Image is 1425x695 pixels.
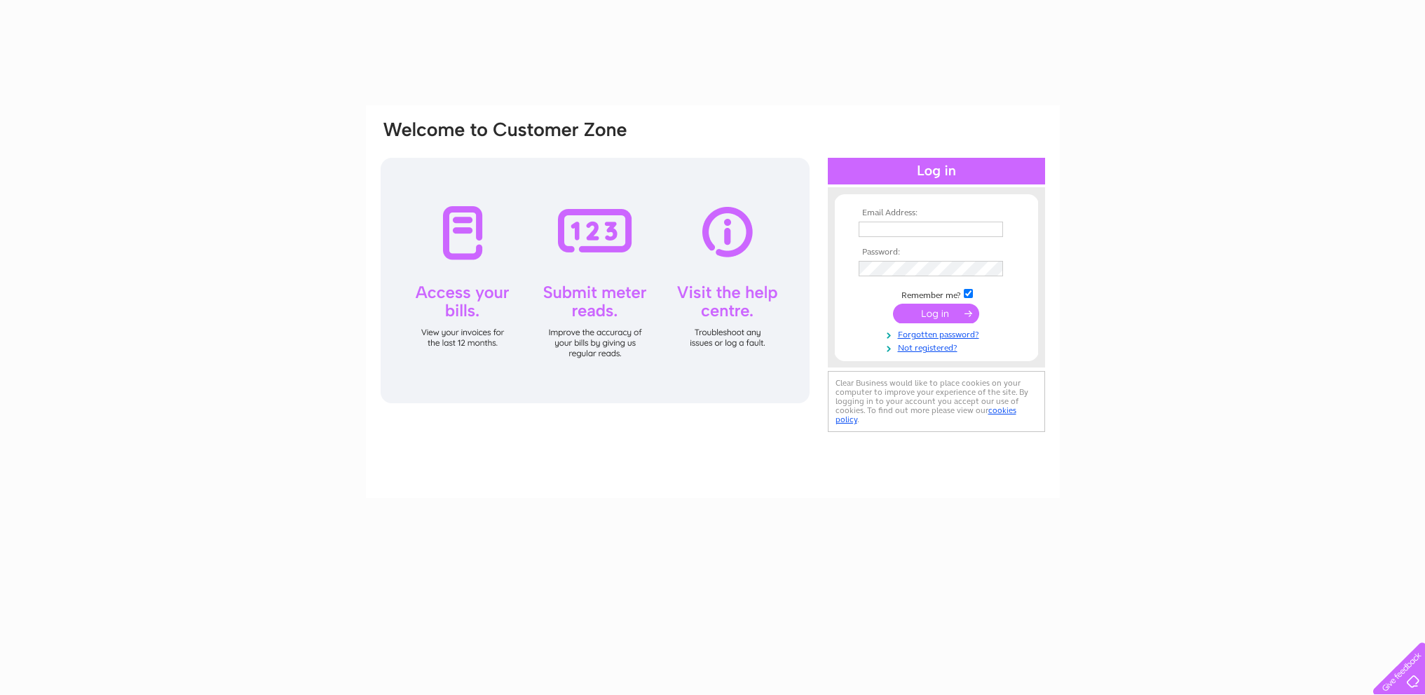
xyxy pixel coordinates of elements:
th: Email Address: [855,208,1018,218]
input: Submit [893,304,979,323]
div: Clear Business would like to place cookies on your computer to improve your experience of the sit... [828,371,1045,432]
td: Remember me? [855,287,1018,301]
th: Password: [855,248,1018,257]
a: Forgotten password? [859,327,1018,340]
a: cookies policy [836,405,1016,424]
a: Not registered? [859,340,1018,353]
